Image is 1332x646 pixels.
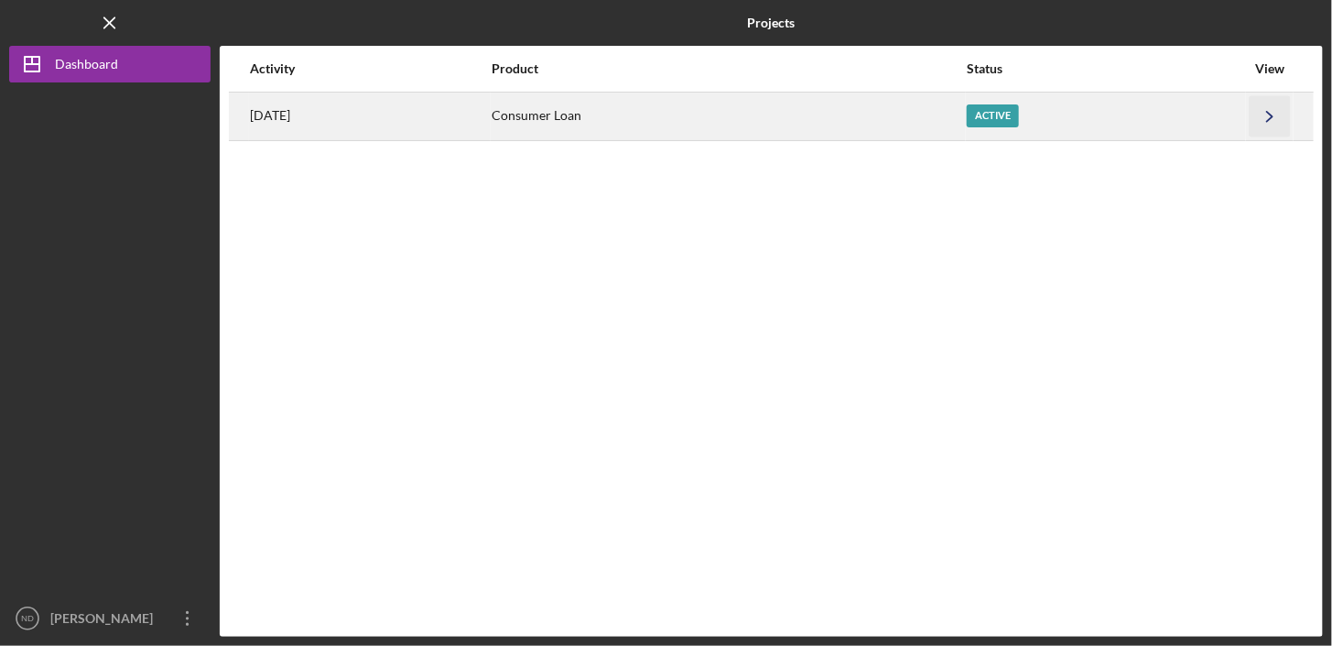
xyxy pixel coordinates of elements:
[967,61,1245,76] div: Status
[250,61,490,76] div: Activity
[967,104,1019,127] div: Active
[21,614,34,624] text: ND
[9,46,211,82] button: Dashboard
[55,46,118,87] div: Dashboard
[1247,61,1293,76] div: View
[250,108,290,123] time: 2025-10-02 17:04
[748,16,796,30] b: Projects
[9,600,211,637] button: ND[PERSON_NAME]
[46,600,165,641] div: [PERSON_NAME]
[492,93,965,139] div: Consumer Loan
[492,61,965,76] div: Product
